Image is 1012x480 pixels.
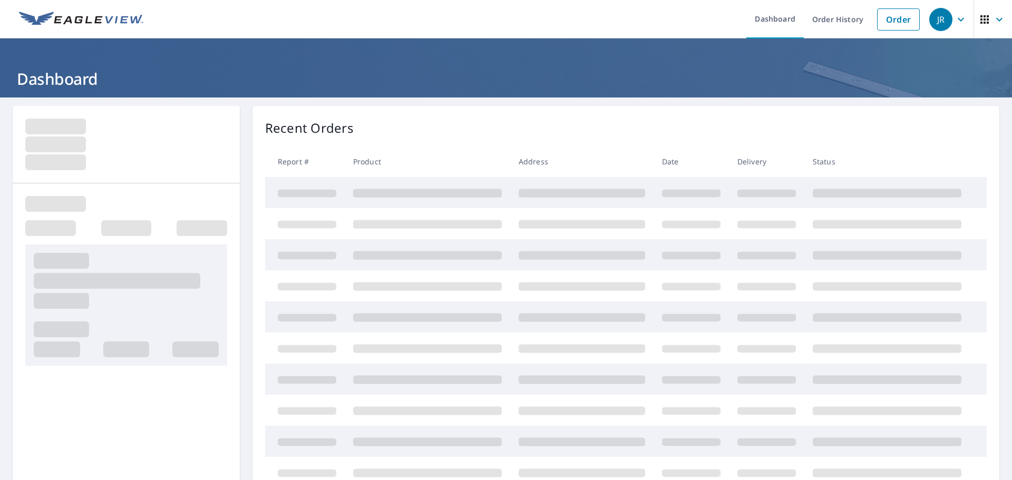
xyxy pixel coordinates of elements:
[345,146,510,177] th: Product
[877,8,920,31] a: Order
[13,68,999,90] h1: Dashboard
[654,146,729,177] th: Date
[265,119,354,138] p: Recent Orders
[19,12,143,27] img: EV Logo
[510,146,654,177] th: Address
[929,8,952,31] div: JR
[729,146,804,177] th: Delivery
[804,146,970,177] th: Status
[265,146,345,177] th: Report #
